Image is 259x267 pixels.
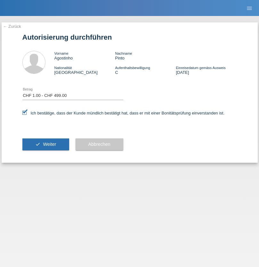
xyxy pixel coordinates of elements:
[115,51,132,55] span: Nachname
[54,51,69,55] span: Vorname
[22,138,69,151] button: check Weiter
[76,138,123,151] button: Abbrechen
[43,142,56,147] span: Weiter
[115,66,150,70] span: Aufenthaltsbewilligung
[88,142,110,147] span: Abbrechen
[22,111,225,115] label: Ich bestätige, dass der Kunde mündlich bestätigt hat, dass er mit einer Bonitätsprüfung einversta...
[176,65,237,75] div: [DATE]
[115,65,176,75] div: C
[54,51,115,60] div: Agostinho
[246,5,253,12] i: menu
[54,65,115,75] div: [GEOGRAPHIC_DATA]
[176,66,225,70] span: Einreisedatum gemäss Ausweis
[35,142,40,147] i: check
[3,24,21,29] a: ← Zurück
[243,6,256,10] a: menu
[22,33,237,41] h1: Autorisierung durchführen
[54,66,72,70] span: Nationalität
[115,51,176,60] div: Pinto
